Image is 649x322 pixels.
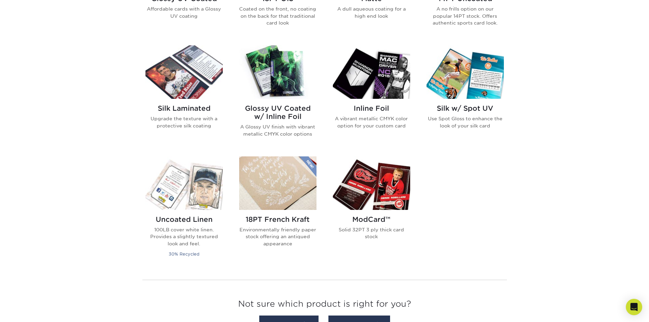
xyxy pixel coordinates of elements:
img: Inline Foil Trading Cards [333,45,410,99]
img: New Product [299,156,316,177]
p: Coated on the front, no coating on the back for that traditional card look [239,5,316,26]
p: Use Spot Gloss to enhance the look of your silk card [427,115,504,129]
a: 18PT French Kraft Trading Cards 18PT French Kraft Environmentally friendly paper stock offering a... [239,156,316,266]
p: A no frills option on our popular 14PT stock. Offers authentic sports card look. [427,5,504,26]
h2: Silk Laminated [145,104,223,112]
img: 18PT French Kraft Trading Cards [239,156,316,210]
h2: Inline Foil [333,104,410,112]
h2: Uncoated Linen [145,215,223,224]
a: Silk Laminated Trading Cards Silk Laminated Upgrade the texture with a protective silk coating [145,45,223,148]
h3: Not sure which product is right for you? [142,294,507,317]
h2: Silk w/ Spot UV [427,104,504,112]
p: Solid 32PT 3 ply thick card stock [333,226,410,240]
a: Glossy UV Coated w/ Inline Foil Trading Cards Glossy UV Coated w/ Inline Foil A Glossy UV finish ... [239,45,316,148]
img: Silk w/ Spot UV Trading Cards [427,45,504,99]
p: 100LB cover white linen. Provides a slightly textured look and feel. [145,226,223,247]
img: Glossy UV Coated w/ Inline Foil Trading Cards [239,45,316,99]
a: Uncoated Linen Trading Cards Uncoated Linen 100LB cover white linen. Provides a slightly textured... [145,156,223,266]
a: ModCard™ Trading Cards ModCard™ Solid 32PT 3 ply thick card stock [333,156,410,266]
h2: Glossy UV Coated w/ Inline Foil [239,104,316,121]
p: A Glossy UV finish with vibrant metallic CMYK color options [239,123,316,137]
small: 30% Recycled [169,251,199,257]
a: Silk w/ Spot UV Trading Cards Silk w/ Spot UV Use Spot Gloss to enhance the look of your silk card [427,45,504,148]
h2: ModCard™ [333,215,410,224]
p: Environmentally friendly paper stock offering an antiqued appearance [239,226,316,247]
h2: 18PT French Kraft [239,215,316,224]
img: Uncoated Linen Trading Cards [145,156,223,210]
p: A vibrant metallic CMYK color option for your custom card [333,115,410,129]
img: Silk Laminated Trading Cards [145,45,223,99]
p: A dull aqueous coating for a high end look [333,5,410,19]
p: Affordable cards with a Glossy UV coating [145,5,223,19]
div: Open Intercom Messenger [626,299,642,315]
img: ModCard™ Trading Cards [333,156,410,210]
a: Inline Foil Trading Cards Inline Foil A vibrant metallic CMYK color option for your custom card [333,45,410,148]
p: Upgrade the texture with a protective silk coating [145,115,223,129]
